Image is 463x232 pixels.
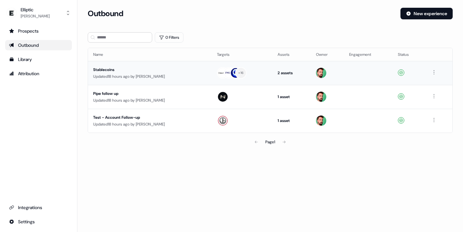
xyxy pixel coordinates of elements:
div: Pipe follow up [93,90,207,97]
img: Phill [316,92,326,102]
button: 0 Filters [155,32,183,43]
th: Targets [212,48,272,61]
th: Engagement [344,48,393,61]
a: Go to outbound experience [5,40,72,50]
th: Assets [272,48,311,61]
div: [PERSON_NAME] [21,13,50,19]
a: Go to templates [5,54,72,65]
button: Elliptic[PERSON_NAME] [5,5,72,21]
th: Owner [311,48,344,61]
div: Elliptic [21,6,50,13]
a: Go to prospects [5,26,72,36]
div: Stablecoins [93,66,207,73]
a: Go to integrations [5,202,72,213]
img: Phill [316,68,326,78]
div: Updated 18 hours ago by [PERSON_NAME] [93,73,207,80]
div: + 16 [238,70,243,76]
a: Go to integrations [5,217,72,227]
div: 1 asset [278,94,306,100]
div: Integrations [9,204,68,211]
th: Status [393,48,425,61]
div: Settings [9,218,68,225]
button: New experience [400,8,453,19]
div: Page 1 [265,139,275,145]
img: Phill [316,116,326,126]
h3: Outbound [88,9,123,18]
div: 2 assets [278,70,306,76]
div: 1 asset [278,117,306,124]
div: Outbound [9,42,68,48]
a: Go to attribution [5,68,72,79]
div: Prospects [9,28,68,34]
div: Updated 18 hours ago by [PERSON_NAME] [93,97,207,104]
div: Attribution [9,70,68,77]
div: Library [9,56,68,63]
div: Test - Account Follow-up [93,114,207,121]
th: Name [88,48,212,61]
div: Updated 18 hours ago by [PERSON_NAME] [93,121,207,127]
